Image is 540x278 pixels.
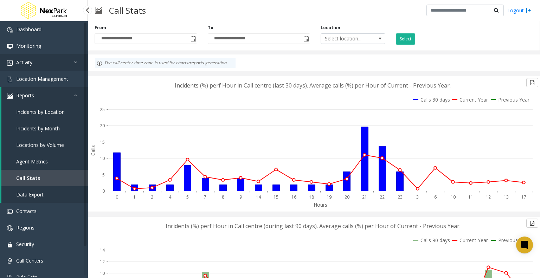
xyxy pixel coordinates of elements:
[16,142,64,148] span: Locations by Volume
[1,186,88,203] a: Data Export
[16,92,34,99] span: Reports
[16,224,34,231] span: Regions
[321,25,340,31] label: Location
[16,76,68,82] span: Location Management
[362,194,367,200] text: 21
[468,194,473,200] text: 11
[314,201,327,208] text: Hours
[16,59,32,66] span: Activity
[7,258,13,264] img: 'icon'
[95,2,102,19] img: pageIcon
[526,219,538,228] button: Export to pdf
[507,7,531,14] a: Logout
[1,153,88,170] a: Agent Metrics
[100,106,105,112] text: 25
[398,194,403,200] text: 23
[100,123,105,129] text: 20
[16,158,48,165] span: Agent Metrics
[239,194,242,200] text: 9
[526,7,531,14] img: logout
[1,137,88,153] a: Locations by Volume
[100,259,105,265] text: 12
[1,170,88,186] a: Call Stats
[16,125,60,132] span: Incidents by Month
[7,44,13,49] img: 'icon'
[256,194,261,200] text: 14
[274,194,278,200] text: 15
[521,194,526,200] text: 17
[169,194,172,200] text: 4
[133,194,136,200] text: 1
[7,225,13,231] img: 'icon'
[16,26,41,33] span: Dashboard
[309,194,314,200] text: 18
[222,194,224,200] text: 8
[504,194,509,200] text: 13
[95,25,106,31] label: From
[451,194,456,200] text: 10
[7,60,13,66] img: 'icon'
[1,87,88,104] a: Reports
[204,194,206,200] text: 7
[486,194,491,200] text: 12
[327,194,332,200] text: 19
[175,82,451,89] text: Incidents (%) perf Hour in Call centre (last 30 days). Average calls (%) per Hour of Current - Pr...
[416,194,419,200] text: 3
[16,241,34,247] span: Security
[291,194,296,200] text: 16
[100,270,105,276] text: 10
[16,43,41,49] span: Monitoring
[95,58,236,68] div: The call center time zone is used for charts/reports generation
[321,34,372,44] span: Select location...
[90,145,96,156] text: Calls
[16,175,40,181] span: Call Stats
[100,139,105,145] text: 15
[16,257,43,264] span: Call Centers
[16,191,44,198] span: Data Export
[166,222,461,230] text: Incidents (%) perf Hour in Call centre (during last 90 days). Average calls (%) per Hour of Curre...
[526,78,538,87] button: Export to pdf
[186,194,189,200] text: 5
[7,242,13,247] img: 'icon'
[1,120,88,137] a: Incidents by Month
[7,27,13,33] img: 'icon'
[7,209,13,214] img: 'icon'
[396,33,415,45] button: Select
[208,25,213,31] label: To
[105,2,149,19] h3: Call Stats
[16,109,65,115] span: Incidents by Location
[97,60,102,66] img: infoIcon.svg
[116,194,118,200] text: 0
[189,34,197,44] span: Toggle popup
[345,194,349,200] text: 20
[380,194,385,200] text: 22
[100,247,105,253] text: 14
[1,104,88,120] a: Incidents by Location
[102,172,105,178] text: 5
[7,77,13,82] img: 'icon'
[16,208,37,214] span: Contacts
[102,188,105,194] text: 0
[7,93,13,99] img: 'icon'
[434,194,437,200] text: 6
[100,155,105,161] text: 10
[151,194,153,200] text: 2
[302,34,310,44] span: Toggle popup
